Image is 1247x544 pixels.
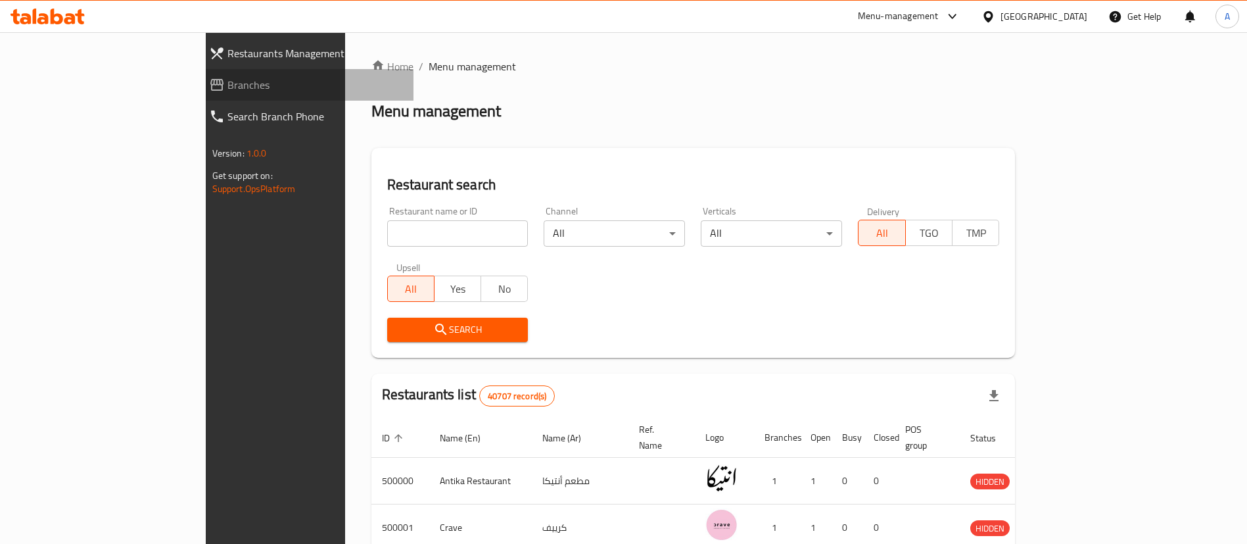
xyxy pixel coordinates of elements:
span: TGO [911,224,947,243]
div: [GEOGRAPHIC_DATA] [1000,9,1087,24]
input: Search for restaurant name or ID.. [387,220,529,247]
a: Branches [199,69,414,101]
button: All [387,276,435,302]
th: Logo [695,418,754,458]
label: Upsell [396,262,421,272]
td: 0 [863,458,895,505]
h2: Restaurant search [387,175,1000,195]
th: Open [800,418,832,458]
div: Total records count [479,385,555,407]
span: HIDDEN [970,521,1010,536]
nav: breadcrumb [371,59,1016,74]
div: Export file [978,380,1010,412]
a: Search Branch Phone [199,101,414,132]
td: 0 [832,458,863,505]
span: Get support on: [212,167,273,184]
span: A [1225,9,1230,24]
span: Search [398,322,518,338]
th: Closed [863,418,895,458]
span: Name (En) [440,430,498,446]
div: All [544,220,685,247]
div: Menu-management [858,9,939,24]
span: TMP [958,224,994,243]
button: TGO [905,220,953,246]
span: Ref. Name [639,422,679,453]
span: No [486,280,523,299]
td: Antika Restaurant [429,458,532,505]
span: Restaurants Management [227,45,404,61]
button: Search [387,318,529,342]
button: No [481,276,528,302]
label: Delivery [867,207,900,216]
a: Restaurants Management [199,37,414,69]
div: All [701,220,842,247]
th: Branches [754,418,800,458]
h2: Restaurants list [382,385,555,407]
span: Version: [212,145,245,162]
span: Branches [227,77,404,93]
span: HIDDEN [970,474,1010,489]
span: ID [382,430,407,446]
span: Menu management [429,59,516,74]
img: Antika Restaurant [705,462,738,495]
h2: Menu management [371,101,501,122]
button: All [858,220,905,246]
span: POS group [905,422,944,453]
div: HIDDEN [970,474,1010,489]
span: Yes [440,280,476,299]
span: Status [970,430,1013,446]
button: TMP [952,220,999,246]
span: Search Branch Phone [227,109,404,124]
span: 40707 record(s) [480,390,554,403]
span: 1.0.0 [247,145,267,162]
img: Crave [705,508,738,541]
button: Yes [434,276,481,302]
td: 1 [754,458,800,505]
span: All [393,280,429,299]
a: Support.OpsPlatform [212,180,296,197]
th: Busy [832,418,863,458]
li: / [419,59,423,74]
span: All [864,224,900,243]
td: 1 [800,458,832,505]
td: مطعم أنتيكا [532,458,628,505]
div: HIDDEN [970,520,1010,536]
span: Name (Ar) [542,430,598,446]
